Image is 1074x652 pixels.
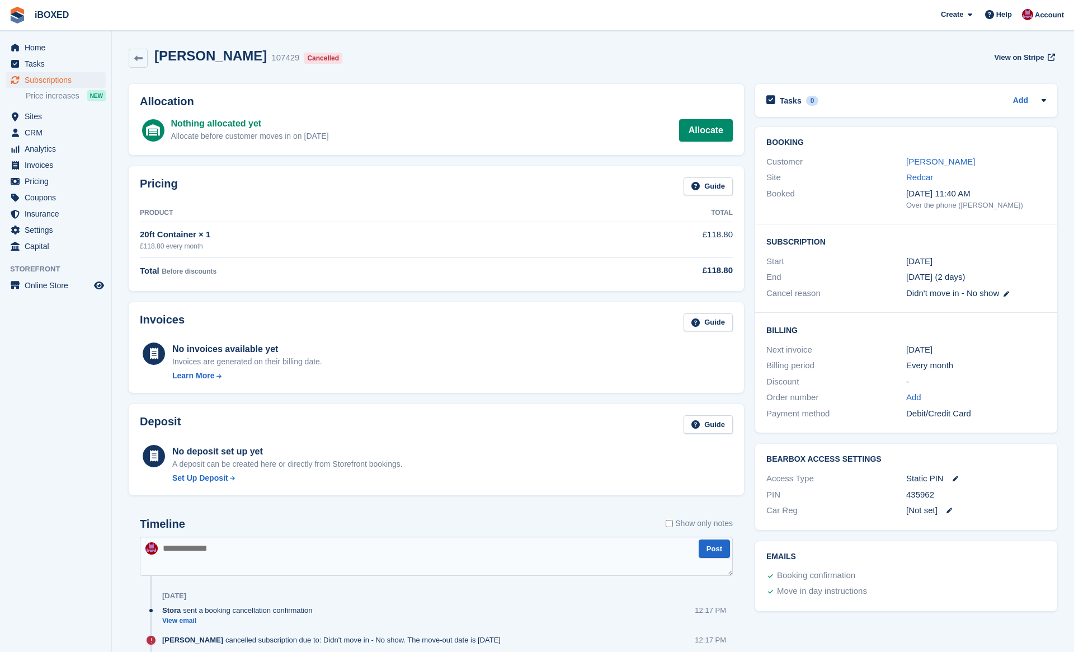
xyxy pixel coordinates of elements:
[679,119,733,142] a: Allocate
[906,472,1046,485] div: Static PIN
[990,48,1057,67] a: View on Stripe
[6,72,106,88] a: menu
[766,287,906,300] div: Cancel reason
[172,370,322,382] a: Learn More
[6,238,106,254] a: menu
[26,91,79,101] span: Price increases
[766,236,1046,247] h2: Subscription
[25,173,92,189] span: Pricing
[9,7,26,24] img: stora-icon-8386f47178a22dfd0bd8f6a31ec36ba5ce8667c1dd55bd0f319d3a0aa187defe.svg
[6,173,106,189] a: menu
[162,268,216,275] span: Before discounts
[172,356,322,368] div: Invoices are generated on their billing date.
[140,313,185,332] h2: Invoices
[6,125,106,140] a: menu
[162,605,181,616] span: Stora
[766,138,1046,147] h2: Booking
[171,117,328,130] div: Nothing allocated yet
[565,222,733,257] td: £118.80
[145,542,158,555] img: Amanda Forder
[140,228,565,241] div: 20ft Container × 1
[906,391,921,404] a: Add
[994,52,1044,63] span: View on Stripe
[25,278,92,293] span: Online Store
[172,472,403,484] a: Set Up Deposit
[25,125,92,140] span: CRM
[140,266,159,275] span: Total
[25,56,92,72] span: Tasks
[10,264,111,275] span: Storefront
[777,585,867,598] div: Move in day instructions
[6,157,106,173] a: menu
[140,177,178,196] h2: Pricing
[695,605,726,616] div: 12:17 PM
[565,264,733,277] div: £118.80
[172,343,322,356] div: No invoices available yet
[1022,9,1033,20] img: Amanda Forder
[766,407,906,420] div: Payment method
[25,109,92,124] span: Sites
[162,616,318,626] a: View email
[172,370,214,382] div: Learn More
[140,95,733,108] h2: Allocation
[806,96,819,106] div: 0
[25,141,92,157] span: Analytics
[906,288,999,298] span: Didn't move in - No show
[906,344,1046,357] div: [DATE]
[766,391,906,404] div: Order number
[140,241,565,251] div: £118.80 every month
[172,445,403,458] div: No deposit set up yet
[162,635,223,645] span: [PERSON_NAME]
[766,255,906,268] div: Start
[906,157,975,166] a: [PERSON_NAME]
[25,190,92,205] span: Coupons
[906,359,1046,372] div: Every month
[171,130,328,142] div: Allocate before customer moves in on [DATE]
[6,40,106,55] a: menu
[30,6,73,24] a: iBOXED
[780,96,802,106] h2: Tasks
[25,222,92,238] span: Settings
[25,238,92,254] span: Capital
[140,204,565,222] th: Product
[766,472,906,485] div: Access Type
[906,200,1046,211] div: Over the phone ([PERSON_NAME])
[766,171,906,184] div: Site
[684,313,733,332] a: Guide
[766,359,906,372] div: Billing period
[766,324,1046,335] h2: Billing
[766,156,906,168] div: Customer
[172,472,228,484] div: Set Up Deposit
[906,489,1046,501] div: 435962
[25,40,92,55] span: Home
[162,605,318,616] div: sent a booking cancellation confirmation
[766,552,1046,561] h2: Emails
[666,518,673,529] input: Show only notes
[906,255,932,268] time: 2025-09-26 00:00:00 UTC
[25,72,92,88] span: Subscriptions
[271,51,299,64] div: 107429
[766,271,906,284] div: End
[6,141,106,157] a: menu
[172,458,403,470] p: A deposit can be created here or directly from Storefront bookings.
[766,376,906,388] div: Discount
[906,407,1046,420] div: Debit/Credit Card
[6,206,106,222] a: menu
[906,504,1046,517] div: [Not set]
[906,187,1046,200] div: [DATE] 11:40 AM
[777,569,855,583] div: Booking confirmation
[684,177,733,196] a: Guide
[906,376,1046,388] div: -
[162,592,186,601] div: [DATE]
[154,48,267,63] h2: [PERSON_NAME]
[766,344,906,357] div: Next invoice
[6,56,106,72] a: menu
[766,187,906,211] div: Booked
[666,518,733,529] label: Show only notes
[906,172,933,182] a: Redcar
[684,415,733,434] a: Guide
[699,540,730,558] button: Post
[25,157,92,173] span: Invoices
[996,9,1012,20] span: Help
[766,504,906,517] div: Car Reg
